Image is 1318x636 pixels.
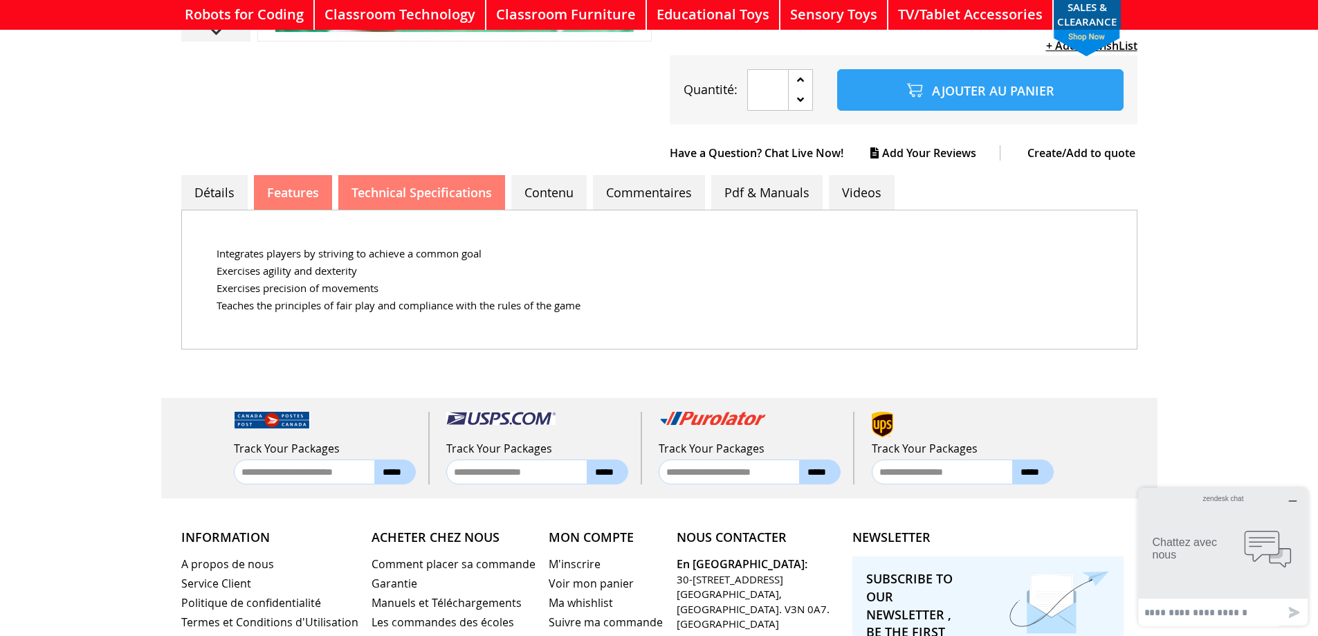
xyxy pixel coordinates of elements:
[829,175,895,210] a: Videos
[1133,482,1313,631] iframe: Ouvre un widget dans lequel vous pouvez chatter avec l’un de nos agents
[181,529,358,547] strong: INFORMATION
[677,529,839,547] strong: NOUS CONTACTER
[372,576,536,592] a: Garantie
[1003,145,1135,161] a: Create/Add to quote
[549,595,663,611] a: Ma whishlist
[254,175,332,210] a: Features
[711,175,823,210] a: Pdf & Manuals
[837,69,1123,111] button: Ajouter au panier
[181,615,358,630] a: Termes et Conditions d'Utilisation
[684,81,738,98] span: Quantité:
[549,556,663,572] a: M'inscrire
[549,576,663,592] a: Voir mon panier
[872,441,1068,457] p: Track Your Packages
[659,441,853,457] p: Track Your Packages
[446,441,641,457] p: Track Your Packages
[549,529,663,547] strong: MON COMPTE
[511,175,587,210] a: Contenu
[181,210,1137,349] div: Integrates players by striving to achieve a common goal Exercises agility and dexterity Exercises...
[593,175,705,210] a: Commentaires
[181,576,358,592] a: Service Client
[181,175,248,210] a: Détails
[372,615,536,630] a: Les commandes des écoles
[372,556,536,572] a: Comment placer sa commande
[670,145,868,161] a: Have a Question? Chat Live Now!
[932,82,1054,99] span: Ajouter au panier
[372,595,536,611] a: Manuels et Téléchargements
[1009,570,1110,634] img: newsletter_footer.png
[181,556,358,572] a: A propos de nous
[234,441,428,457] p: Track Your Packages
[870,145,1000,161] a: Add Your Reviews
[372,529,536,547] strong: ACHETER CHEZ NOUS
[181,21,250,42] div: Next
[677,556,839,632] p: 30-[STREET_ADDRESS] [GEOGRAPHIC_DATA], [GEOGRAPHIC_DATA]. V3N 0A7. [GEOGRAPHIC_DATA]
[852,529,931,545] strong: NEWSLETTER
[677,556,839,572] strong: En [GEOGRAPHIC_DATA]:
[181,595,358,611] a: Politique de confidentialité
[1046,38,1137,53] a: + Add to WishList
[549,615,663,630] a: Suivre ma commande
[338,175,505,210] a: Technical Specifications
[1047,30,1127,57] span: shop now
